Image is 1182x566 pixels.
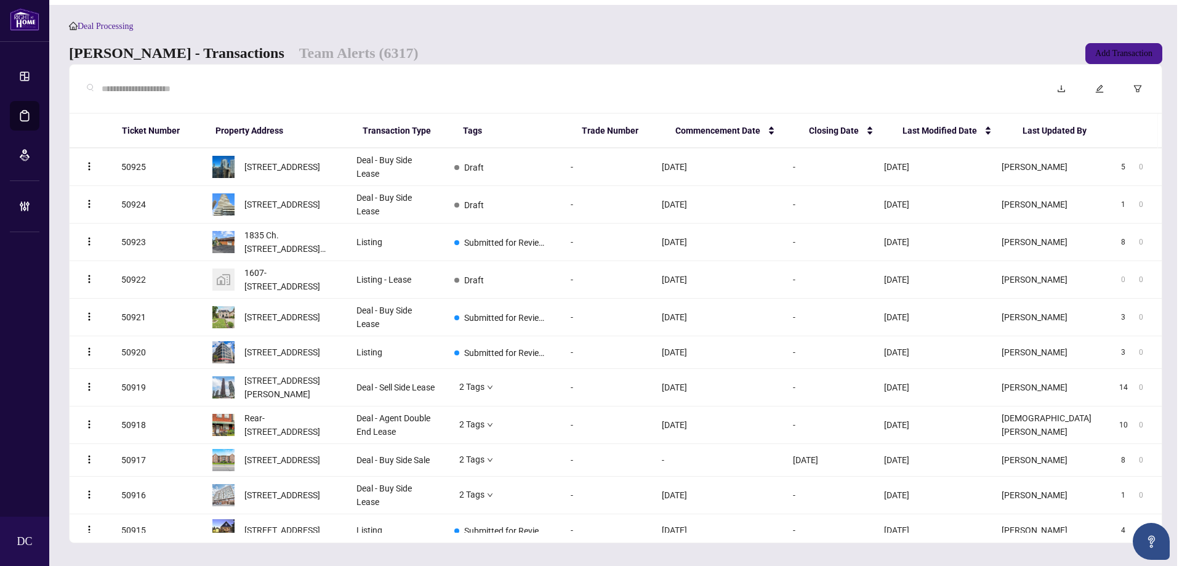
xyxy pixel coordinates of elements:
[212,376,235,398] img: thumbnail-img
[1134,345,1149,360] div: 0
[903,124,977,137] span: Last Modified Date
[561,261,653,299] td: -
[652,336,782,369] td: [DATE]
[347,369,444,406] td: Deal - Sell Side Lease
[1118,523,1129,538] div: 4
[347,186,444,224] td: Deal - Buy Side Lease
[212,269,235,291] img: thumbnail-img
[79,307,99,327] button: Logo
[79,378,99,397] button: Logo
[1134,523,1149,538] div: 0
[84,455,94,464] img: Logo
[561,148,653,186] td: -
[1013,114,1113,148] th: Last Updated By
[783,186,875,224] td: -
[111,406,203,444] td: 50918
[244,266,336,293] span: 1607-[STREET_ADDRESS]
[783,477,875,514] td: -
[79,270,99,289] button: Logo
[79,520,99,540] button: Logo
[347,336,444,369] td: Listing
[84,274,94,284] img: Logo
[10,8,39,31] img: logo
[1124,75,1152,103] button: filter
[464,346,544,360] span: Submitted for Review
[652,186,782,224] td: [DATE]
[487,492,493,498] span: down
[884,162,909,172] span: [DATE]
[884,382,909,392] span: [DATE]
[1047,75,1075,103] button: download
[212,449,235,471] img: thumbnail-img
[111,477,203,514] td: 50916
[884,200,909,209] span: [DATE]
[79,485,99,505] button: Logo
[84,490,94,499] img: Logo
[675,124,760,137] span: Commencement Date
[1134,453,1149,467] div: 0
[884,237,909,247] span: [DATE]
[84,161,94,171] img: Logo
[459,488,484,502] span: 2 Tags
[561,406,653,444] td: -
[111,299,203,336] td: 50921
[1095,84,1104,93] span: edit
[1085,75,1114,103] button: edit
[884,490,909,500] span: [DATE]
[212,193,235,216] img: thumbnail-img
[84,419,94,429] img: Logo
[1118,197,1129,212] div: 1
[111,444,203,477] td: 50917
[84,199,94,209] img: Logo
[111,336,203,369] td: 50920
[347,406,444,444] td: Deal - Agent Double End Lease
[212,341,235,363] img: thumbnail-img
[17,533,32,550] span: DC
[112,114,206,148] th: Ticket Number
[783,336,875,369] td: -
[353,114,453,148] th: Transaction Type
[1134,272,1149,287] div: 0
[464,524,544,538] span: Submitted for Review
[1118,488,1129,503] div: 1
[347,261,444,299] td: Listing - Lease
[347,444,444,477] td: Deal - Buy Side Sale
[992,406,1108,444] td: [DEMOGRAPHIC_DATA][PERSON_NAME]
[84,525,94,535] img: Logo
[464,273,484,287] span: Draft
[1085,43,1162,64] button: Add Transaction
[992,514,1108,547] td: [PERSON_NAME]
[1133,84,1142,93] span: filter
[652,444,782,477] td: -
[79,450,99,470] button: Logo
[111,224,203,261] td: 50923
[69,22,78,30] span: home
[464,161,484,174] span: Draft
[69,43,284,64] a: [PERSON_NAME] - Transactions
[992,148,1108,186] td: [PERSON_NAME]
[884,420,909,430] span: [DATE]
[561,477,653,514] td: -
[561,369,653,406] td: -
[244,374,336,401] span: [STREET_ADDRESS][PERSON_NAME]
[212,414,235,436] img: thumbnail-img
[783,224,875,261] td: -
[111,514,203,547] td: 50915
[79,415,99,435] button: Logo
[212,484,235,506] img: thumbnail-img
[212,156,235,178] img: thumbnail-img
[84,347,94,357] img: Logo
[347,148,444,186] td: Deal - Buy Side Lease
[652,369,782,406] td: [DATE]
[78,22,134,31] span: Deal Processing
[783,369,875,406] td: -
[244,488,320,502] span: [STREET_ADDRESS]
[992,224,1108,261] td: [PERSON_NAME]
[244,160,320,174] span: [STREET_ADDRESS]
[244,198,320,211] span: [STREET_ADDRESS]
[464,236,544,249] span: Submitted for Review
[652,514,782,547] td: [DATE]
[1134,418,1149,432] div: 0
[1134,380,1149,395] div: 0
[464,311,544,325] span: Submitted for Review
